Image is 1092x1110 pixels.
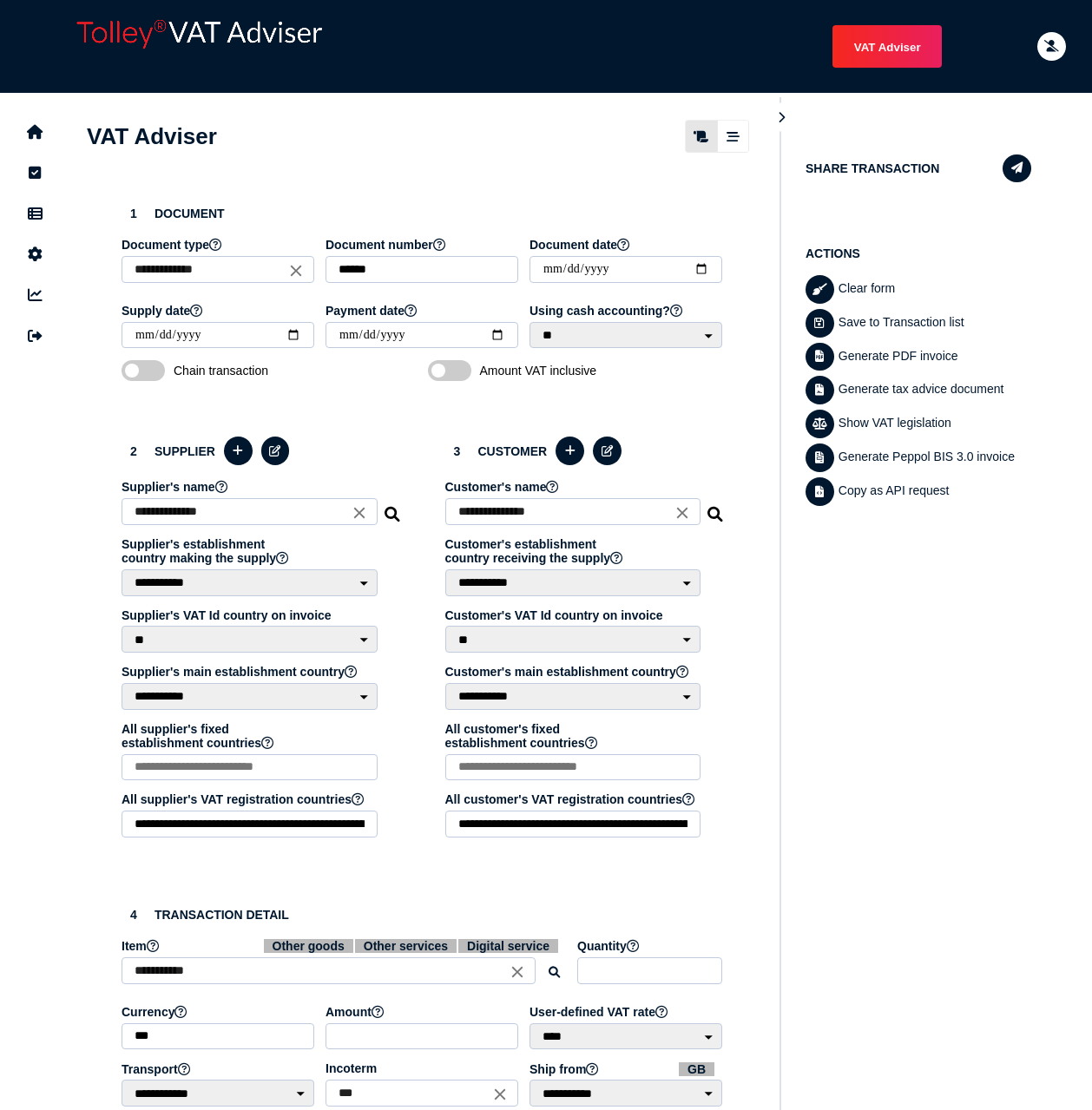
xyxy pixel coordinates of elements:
[122,792,380,806] label: All supplier's VAT registration countries
[28,213,43,214] i: Data manager
[104,417,419,867] section: Define the seller
[767,103,796,132] button: Hide
[122,1062,317,1076] label: Transport
[530,1062,725,1076] label: Ship from
[122,304,317,318] label: Supply date
[122,439,146,463] div: 2
[286,260,306,279] i: Close
[326,238,521,252] label: Document number
[686,121,717,152] mat-button-toggle: Classic scrolling page view
[122,201,725,226] h3: Document
[806,246,1031,260] h1: Actions
[385,502,402,516] i: Search for a dummy seller
[508,962,527,981] i: Close
[707,502,725,516] i: Search for a dummy customer
[326,1061,521,1075] label: Incoterm
[1044,41,1059,52] i: Email needs to be verified
[806,343,834,371] button: Generate pdf
[326,304,521,318] label: Payment date
[806,477,834,506] button: Copy data as API request body to clipboard
[224,437,253,465] button: Add a new supplier to the database
[458,939,558,953] span: Digital service
[122,665,380,679] label: Supplier's main establishment country
[350,502,369,522] i: Close
[445,665,704,679] label: Customer's main establishment country
[261,437,290,465] button: Edit selected supplier in the database
[16,236,53,273] button: Manage settings
[834,373,1031,407] div: Generate tax advice document
[122,722,380,750] label: All supplier's fixed establishment countries
[490,1085,510,1104] i: Close
[717,121,748,152] mat-button-toggle: Stepper view
[679,1062,714,1076] span: GB
[834,306,1031,340] div: Save to Transaction list
[122,903,725,927] h3: Transaction detail
[122,1005,317,1019] label: Currency
[445,792,704,806] label: All customer's VAT registration countries
[16,195,53,232] button: Data manager
[264,939,353,953] span: Other goods
[122,480,380,494] label: Supplier's name
[593,437,622,465] button: Edit selected customer in the database
[806,275,834,304] button: Clear form data from invoice panel
[480,364,662,378] span: Amount VAT inclusive
[122,537,380,565] label: Supplier's establishment country making the supply
[445,480,704,494] label: Customer's name
[87,123,217,150] h1: VAT Adviser
[673,502,692,522] i: Close
[69,13,330,80] div: app logo
[355,939,457,953] span: Other services
[806,161,939,175] h1: Share transaction
[122,939,569,953] label: Item
[445,537,704,565] label: Customer's establishment country receiving the supply
[445,434,726,468] h3: Customer
[832,25,942,68] button: Shows a dropdown of VAT Advisor options
[445,722,704,750] label: All customer's fixed establishment countries
[1003,154,1031,183] button: Share transaction
[806,376,834,404] button: Generate tax advice document
[806,309,834,338] button: Save transaction
[834,407,1031,441] div: Show VAT legislation
[530,304,725,318] label: Using cash accounting?
[577,939,725,953] label: Quantity
[834,475,1031,509] div: Copy as API request
[122,238,317,252] label: Document type
[16,318,53,354] button: Sign out
[834,273,1031,306] div: Clear form
[556,437,584,465] button: Add a new customer to the database
[122,903,146,927] div: 4
[122,201,146,226] div: 1
[339,25,942,68] menu: navigate products
[834,441,1031,475] div: Generate Peppol BIS 3.0 invoice
[530,1005,725,1019] label: User-defined VAT rate
[834,340,1031,374] div: Generate PDF invoice
[445,439,470,463] div: 3
[122,238,317,295] app-field: Select a document type
[174,364,356,378] span: Chain transaction
[122,434,402,468] h3: Supplier
[806,410,834,438] button: Show VAT legislation
[445,608,704,622] label: Customer's VAT Id country on invoice
[122,608,380,622] label: Supplier's VAT Id country on invoice
[326,1005,521,1019] label: Amount
[540,958,569,987] button: Search for an item by HS code or use natural language description
[16,277,53,313] button: Insights
[16,154,53,191] button: Tasks
[530,238,725,252] label: Document date
[16,114,53,150] button: Home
